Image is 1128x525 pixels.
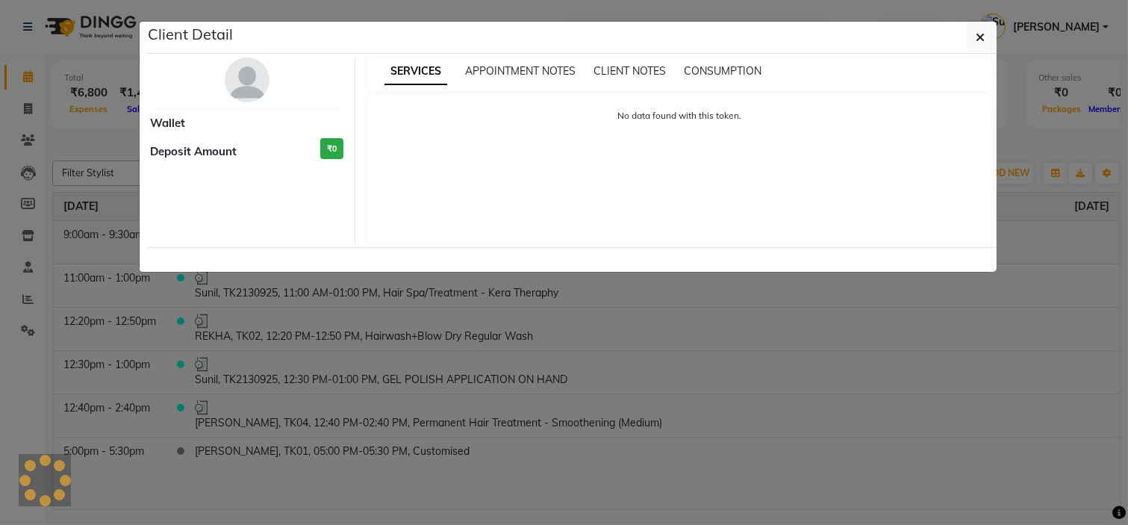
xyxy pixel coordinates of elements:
[151,143,237,161] span: Deposit Amount
[381,109,978,122] p: No data found with this token.
[151,115,186,132] span: Wallet
[684,64,761,78] span: CONSUMPTION
[320,138,343,160] h3: ₹0
[149,23,234,46] h5: Client Detail
[384,58,447,85] span: SERVICES
[225,58,269,102] img: avatar
[593,64,666,78] span: CLIENT NOTES
[465,64,576,78] span: APPOINTMENT NOTES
